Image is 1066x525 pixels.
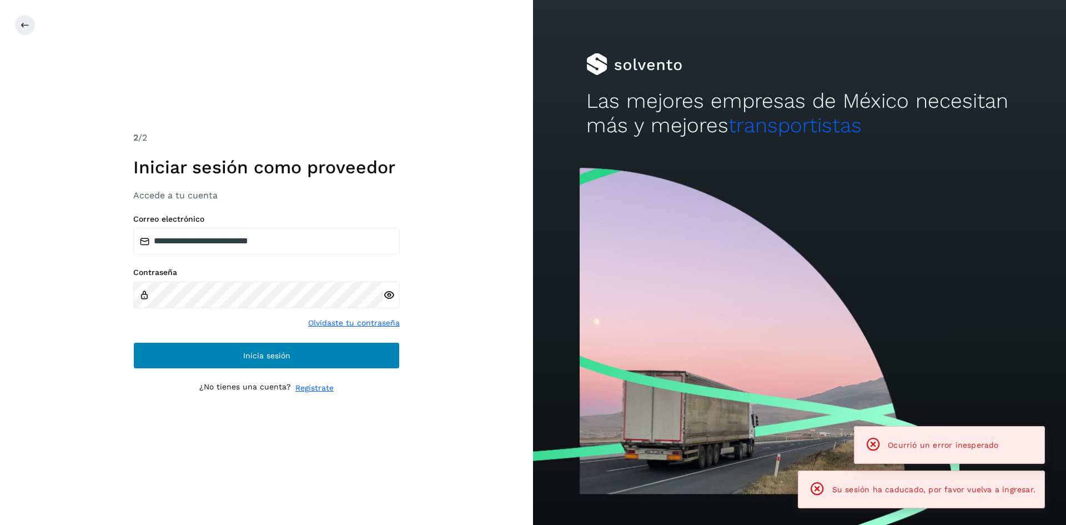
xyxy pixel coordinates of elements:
[308,317,400,329] a: Olvidaste tu contraseña
[133,190,400,201] h3: Accede a tu cuenta
[888,441,998,449] span: Ocurrió un error inesperado
[295,382,334,394] a: Regístrate
[133,157,400,178] h1: Iniciar sesión como proveedor
[832,485,1035,494] span: Su sesión ha caducado, por favor vuelva a ingresar.
[133,131,400,144] div: /2
[728,113,862,137] span: transportistas
[133,132,138,143] span: 2
[199,382,291,394] p: ¿No tienes una cuenta?
[133,342,400,369] button: Inicia sesión
[586,89,1013,138] h2: Las mejores empresas de México necesitan más y mejores
[133,268,400,277] label: Contraseña
[243,352,290,359] span: Inicia sesión
[133,214,400,224] label: Correo electrónico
